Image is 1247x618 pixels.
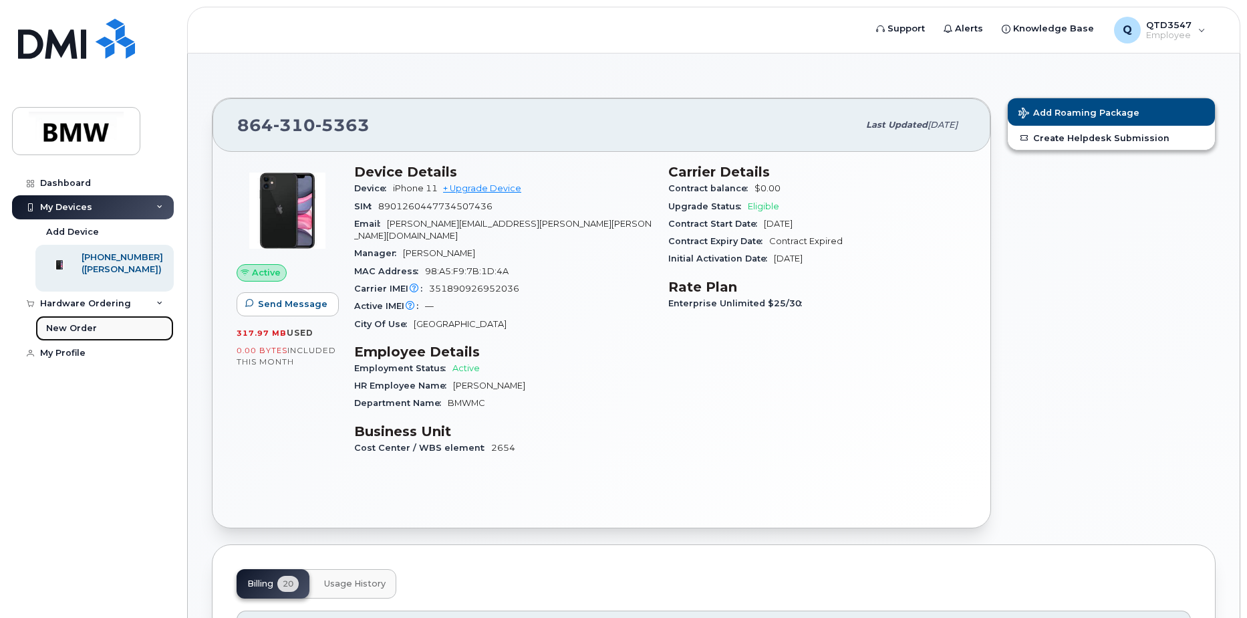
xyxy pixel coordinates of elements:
[287,328,313,338] span: used
[668,253,774,264] span: Initial Activation Date
[252,266,281,279] span: Active
[237,292,339,316] button: Send Message
[668,298,809,308] span: Enterprise Unlimited $25/30
[237,115,370,135] span: 864
[425,266,509,276] span: 98:A5:F9:7B:1D:4A
[315,115,370,135] span: 5363
[866,120,928,130] span: Last updated
[354,266,425,276] span: MAC Address
[354,301,425,311] span: Active IMEI
[1008,126,1215,150] a: Create Helpdesk Submission
[764,219,793,229] span: [DATE]
[754,183,781,193] span: $0.00
[668,164,966,180] h3: Carrier Details
[354,344,652,360] h3: Employee Details
[668,219,764,229] span: Contract Start Date
[1189,560,1237,608] iframe: Messenger Launcher
[443,183,521,193] a: + Upgrade Device
[1008,98,1215,126] button: Add Roaming Package
[273,115,315,135] span: 310
[429,284,519,294] span: 351890926952036
[491,443,515,453] span: 2654
[354,381,453,391] span: HR Employee Name
[354,363,452,373] span: Employment Status
[448,398,485,408] span: BMWMC
[354,248,403,258] span: Manager
[354,201,378,211] span: SIM
[748,201,779,211] span: Eligible
[453,381,525,391] span: [PERSON_NAME]
[452,363,480,373] span: Active
[774,253,803,264] span: [DATE]
[324,579,386,589] span: Usage History
[378,201,493,211] span: 8901260447734507436
[258,298,327,310] span: Send Message
[354,219,652,241] span: [PERSON_NAME][EMAIL_ADDRESS][PERSON_NAME][PERSON_NAME][DOMAIN_NAME]
[237,328,287,338] span: 317.97 MB
[354,398,448,408] span: Department Name
[354,319,414,329] span: City Of Use
[354,284,429,294] span: Carrier IMEI
[354,423,652,439] h3: Business Unit
[403,248,475,258] span: [PERSON_NAME]
[247,171,327,251] img: iPhone_11.jpg
[354,443,491,453] span: Cost Center / WBS element
[354,183,393,193] span: Device
[237,346,287,355] span: 0.00 Bytes
[414,319,507,329] span: [GEOGRAPHIC_DATA]
[393,183,438,193] span: iPhone 11
[668,183,754,193] span: Contract balance
[769,236,843,246] span: Contract Expired
[354,164,652,180] h3: Device Details
[668,279,966,295] h3: Rate Plan
[668,236,769,246] span: Contract Expiry Date
[1018,108,1139,120] span: Add Roaming Package
[668,201,748,211] span: Upgrade Status
[354,219,387,229] span: Email
[928,120,958,130] span: [DATE]
[425,301,434,311] span: —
